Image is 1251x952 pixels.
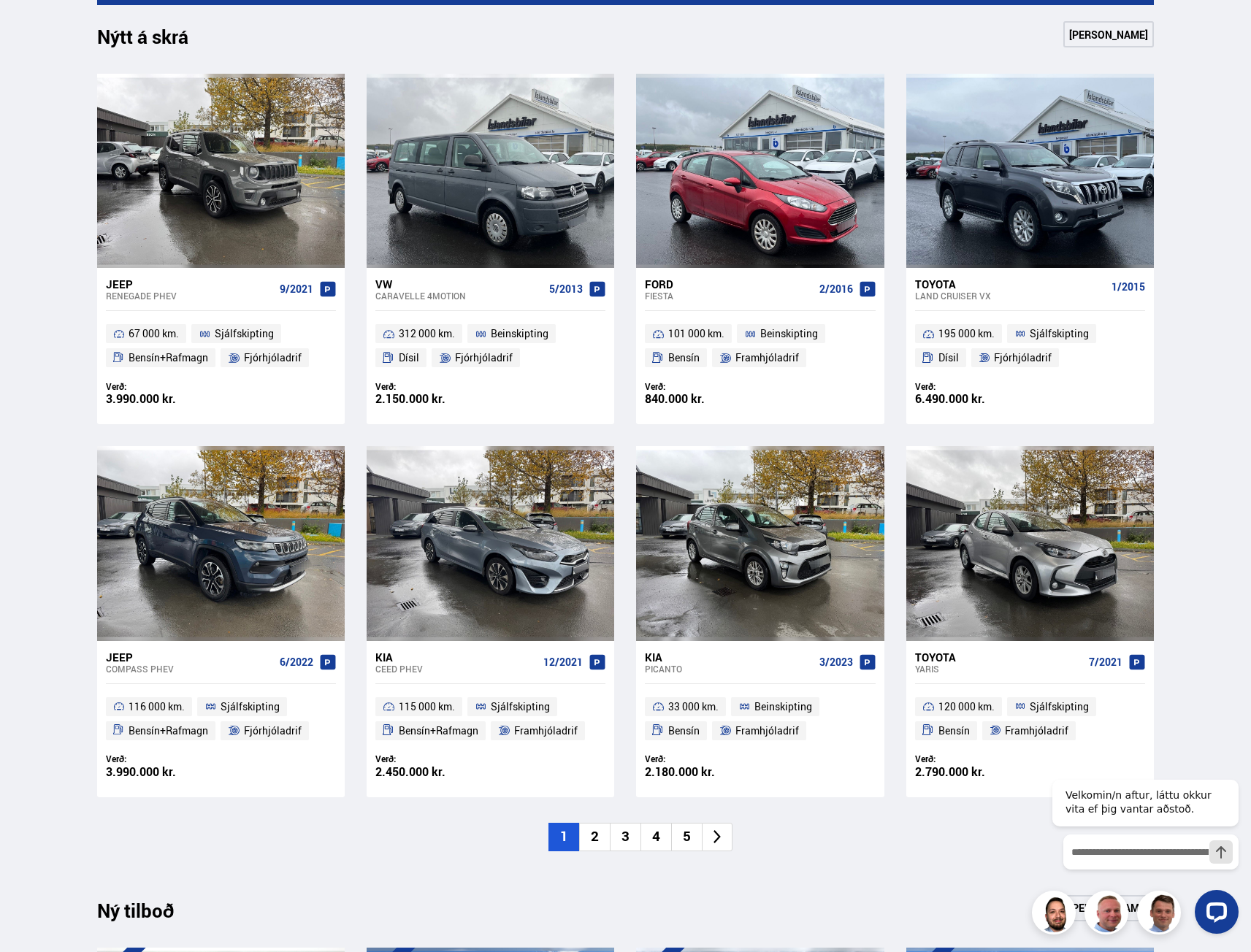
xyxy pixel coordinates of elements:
[915,381,1030,392] div: Verð:
[645,766,760,778] div: 2.180.000 kr.
[97,641,345,797] a: Jeep Compass PHEV 6/2022 116 000 km. Sjálfskipting Bensín+Rafmagn Fjórhjóladrif Verð: 3.990.000 kr.
[915,650,1083,664] div: Toyota
[106,753,221,764] div: Verð:
[668,349,700,366] span: Bensín
[106,381,221,392] div: Verð:
[280,656,313,668] span: 6/2022
[819,656,853,668] span: 3/2023
[735,349,799,366] span: Framhjóladrif
[671,823,702,851] li: 5
[1005,722,1068,740] span: Framhjóladrif
[244,722,302,740] span: Fjórhjóladrif
[375,381,491,392] div: Verð:
[938,325,995,342] span: 195 000 km.
[106,291,274,301] div: Renegade PHEV
[543,656,583,668] span: 12/2021
[938,349,959,366] span: Dísil
[915,291,1106,301] div: Land Cruiser VX
[399,722,478,740] span: Bensín+Rafmagn
[735,722,799,740] span: Framhjóladrif
[221,698,280,715] span: Sjálfskipting
[754,698,812,715] span: Beinskipting
[610,823,640,851] li: 3
[1089,656,1122,668] span: 7/2021
[645,650,813,664] div: Kia
[399,349,419,366] span: Dísil
[129,325,179,342] span: 67 000 km.
[375,766,491,778] div: 2.450.000 kr.
[514,722,578,740] span: Framhjóladrif
[375,393,491,405] div: 2.150.000 kr.
[399,698,455,715] span: 115 000 km.
[668,722,700,740] span: Bensín
[491,325,548,342] span: Beinskipting
[579,823,610,851] li: 2
[668,698,719,715] span: 33 000 km.
[215,325,274,342] span: Sjálfskipting
[491,698,550,715] span: Sjálfskipting
[280,283,313,295] span: 9/2021
[97,899,199,930] div: Ný tilboð
[645,291,813,301] div: Fiesta
[1030,325,1089,342] span: Sjálfskipting
[915,766,1030,778] div: 2.790.000 kr.
[645,277,813,291] div: Ford
[1041,753,1244,945] iframe: LiveChat chat widget
[760,325,818,342] span: Beinskipting
[994,349,1052,366] span: Fjórhjóladrif
[1034,893,1078,937] img: nhp88E3Fdnt1Opn2.png
[938,698,995,715] span: 120 000 km.
[106,650,274,664] div: Jeep
[915,393,1030,405] div: 6.490.000 kr.
[938,722,970,740] span: Bensín
[645,393,760,405] div: 840.000 kr.
[129,698,185,715] span: 116 000 km.
[915,277,1106,291] div: Toyota
[1030,698,1089,715] span: Sjálfskipting
[645,753,760,764] div: Verð:
[1063,21,1154,47] a: [PERSON_NAME]
[106,277,274,291] div: Jeep
[106,766,221,778] div: 3.990.000 kr.
[915,664,1083,674] div: Yaris
[640,823,671,851] li: 4
[97,268,345,424] a: Jeep Renegade PHEV 9/2021 67 000 km. Sjálfskipting Bensín+Rafmagn Fjórhjóladrif Verð: 3.990.000 kr.
[636,268,884,424] a: Ford Fiesta 2/2016 101 000 km. Beinskipting Bensín Framhjóladrif Verð: 840.000 kr.
[668,325,724,342] span: 101 000 km.
[819,283,853,295] span: 2/2016
[906,268,1154,424] a: Toyota Land Cruiser VX 1/2015 195 000 km. Sjálfskipting Dísil Fjórhjóladrif Verð: 6.490.000 kr.
[375,277,543,291] div: VW
[1112,281,1145,293] span: 1/2015
[106,664,274,674] div: Compass PHEV
[375,753,491,764] div: Verð:
[915,753,1030,764] div: Verð:
[645,381,760,392] div: Verð:
[367,641,614,797] a: Kia Ceed PHEV 12/2021 115 000 km. Sjálfskipting Bensín+Rafmagn Framhjóladrif Verð: 2.450.000 kr.
[455,349,513,366] span: Fjórhjóladrif
[367,268,614,424] a: VW Caravelle 4MOTION 5/2013 312 000 km. Beinskipting Dísil Fjórhjóladrif Verð: 2.150.000 kr.
[645,664,813,674] div: Picanto
[244,349,302,366] span: Fjórhjóladrif
[548,823,579,851] li: 1
[906,641,1154,797] a: Toyota Yaris 7/2021 120 000 km. Sjálfskipting Bensín Framhjóladrif Verð: 2.790.000 kr.
[129,349,208,366] span: Bensín+Rafmagn
[549,283,583,295] span: 5/2013
[375,650,537,664] div: Kia
[97,26,214,56] h1: Nýtt á skrá
[375,291,543,301] div: Caravelle 4MOTION
[399,325,455,342] span: 312 000 km.
[106,393,221,405] div: 3.990.000 kr.
[636,641,884,797] a: Kia Picanto 3/2023 33 000 km. Beinskipting Bensín Framhjóladrif Verð: 2.180.000 kr.
[129,722,208,740] span: Bensín+Rafmagn
[375,664,537,674] div: Ceed PHEV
